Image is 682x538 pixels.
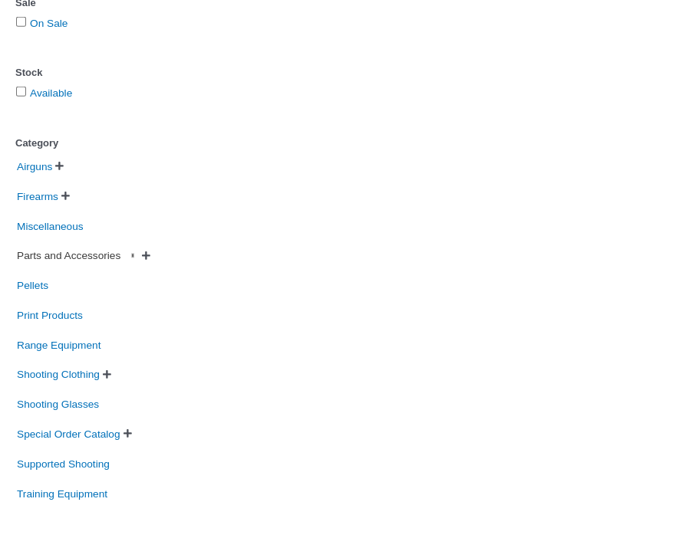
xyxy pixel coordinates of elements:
span: Miscellaneous [15,215,85,238]
span: Training Equipment [15,482,109,506]
a: Airguns [15,160,54,172]
input: Available [16,87,26,97]
span: Pellets [15,274,50,297]
span: Supported Shooting [15,452,111,476]
a: Available [30,87,72,99]
span:  [61,191,70,201]
a: Range Equipment [15,339,102,350]
span: Shooting Glasses [15,392,100,416]
span: Special Order Catalog [15,422,122,446]
span: Shooting Clothing [15,362,101,386]
a: Supported Shooting [15,458,111,469]
a: Shooting Glasses [15,398,100,409]
span:  [55,161,64,171]
a: Parts and Accessories [15,250,140,261]
a: On Sale [30,18,68,29]
div: Stock [15,63,667,83]
span:  [142,251,150,261]
span: Airguns [15,155,54,179]
span: Parts and Accessories [15,244,122,267]
span:  [124,428,132,438]
input: On Sale [16,17,26,27]
a: Shooting Clothing [15,369,101,380]
a: Firearms [15,190,60,202]
span: Print Products [15,303,84,327]
span: Firearms [15,185,60,208]
a: Pellets [15,279,50,290]
a: Miscellaneous [15,220,85,231]
a: Special Order Catalog [15,428,122,439]
div: Category [15,133,667,153]
a: Training Equipment [15,487,109,499]
span: Range Equipment [15,333,102,357]
a: Print Products [15,309,84,320]
span:  [103,369,111,379]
